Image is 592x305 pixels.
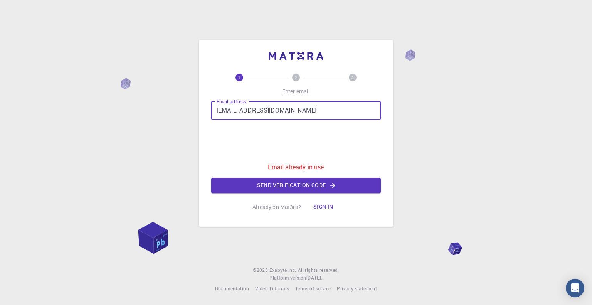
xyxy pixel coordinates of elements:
span: Terms of service [295,285,331,292]
span: Privacy statement [337,285,377,292]
span: © 2025 [253,266,269,274]
span: All rights reserved. [298,266,339,274]
p: Enter email [282,88,310,95]
button: Send verification code [211,178,381,193]
text: 3 [351,75,354,80]
label: Email address [217,98,246,105]
a: Video Tutorials [255,285,289,293]
text: 2 [295,75,297,80]
span: Video Tutorials [255,285,289,292]
span: Documentation [215,285,249,292]
text: 1 [238,75,240,80]
a: [DATE]. [306,274,323,282]
iframe: reCAPTCHA [237,126,355,156]
a: Exabyte Inc. [269,266,296,274]
a: Terms of service [295,285,331,293]
button: Sign in [307,199,340,215]
a: Documentation [215,285,249,293]
a: Privacy statement [337,285,377,293]
span: Exabyte Inc. [269,267,296,273]
span: [DATE] . [306,275,323,281]
span: Platform version [269,274,306,282]
p: Already on Mat3ra? [252,203,301,211]
p: Email already in use [268,162,324,172]
div: Open Intercom Messenger [566,279,584,297]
